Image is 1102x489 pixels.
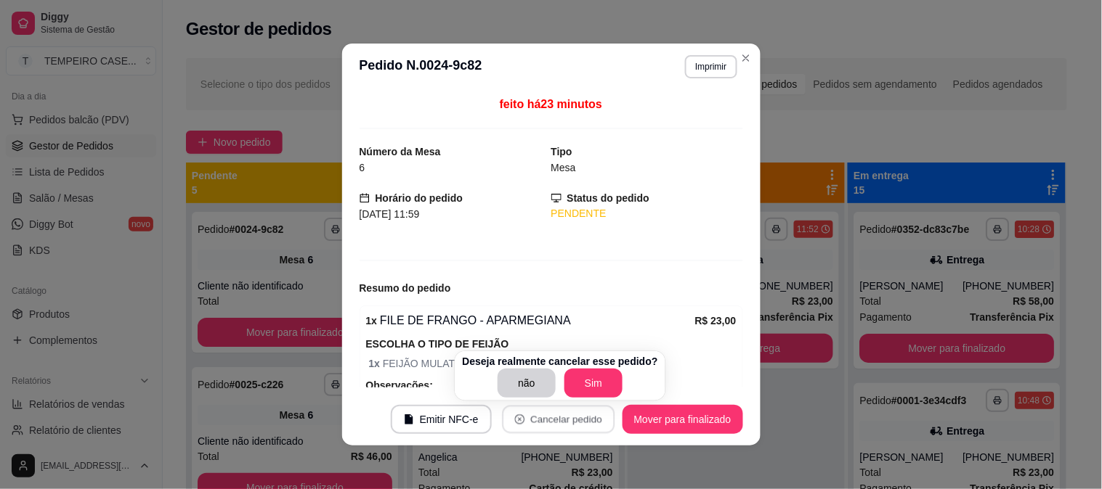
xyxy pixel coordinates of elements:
strong: ESCOLHA O TIPO DE FEIJÃO [366,338,509,350]
button: Sim [564,369,623,398]
span: Mesa [551,162,576,173]
h3: Pedido N. 0024-9c82 [360,55,482,78]
span: close-circle [515,414,525,424]
button: fileEmitir NFC-e [391,405,492,434]
strong: Resumo do pedido [360,282,451,294]
span: feito há 23 minutos [500,98,602,110]
strong: Observações: [366,379,434,391]
div: PENDENTE [551,206,743,221]
div: FILE DE FRANGO - APARMEGIANA [366,312,695,329]
button: não [498,369,556,398]
p: Deseja realmente cancelar esse pedido? [462,354,657,369]
button: Close [734,46,758,70]
strong: Número da Mesa [360,146,441,157]
button: Mover para finalizado [623,405,743,434]
strong: R$ 23,00 [695,315,737,326]
span: [DATE] 11:59 [360,208,420,220]
span: FEIJÃO MULATINHO ( R$ 0,00 ) [369,356,737,371]
strong: 1 x [366,315,378,326]
span: calendar [360,193,370,203]
strong: Horário do pedido [376,192,463,204]
button: close-circleCancelar pedido [502,406,615,434]
span: desktop [551,193,562,203]
span: file [404,414,414,424]
span: 6 [360,162,365,173]
strong: Status do pedido [567,192,650,204]
strong: 1 x [369,358,383,369]
strong: Tipo [551,146,572,157]
button: Imprimir [685,55,737,78]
